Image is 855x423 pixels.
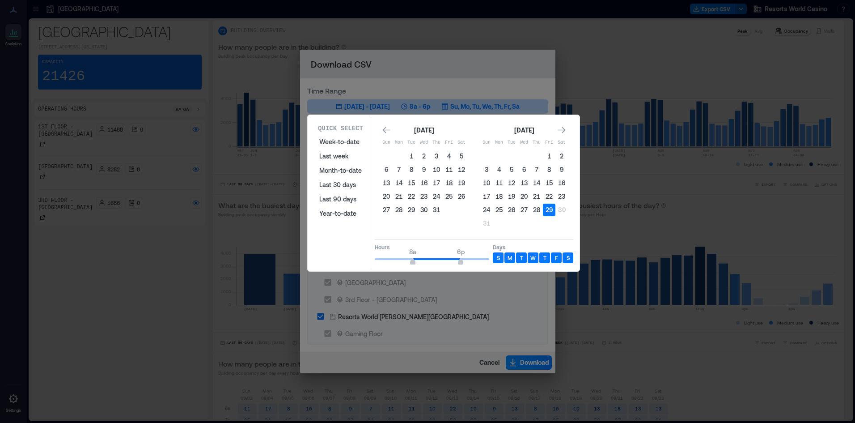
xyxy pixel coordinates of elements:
button: 21 [393,190,405,203]
th: Saturday [555,137,568,149]
button: Month-to-date [314,163,367,178]
button: 1 [405,150,418,162]
th: Friday [543,137,555,149]
p: T [543,254,546,261]
button: 7 [530,163,543,176]
button: 29 [543,204,555,216]
button: 7 [393,163,405,176]
button: 5 [455,150,468,162]
span: 8a [409,248,416,256]
button: 20 [380,190,393,203]
button: 12 [505,177,518,189]
button: Last 90 days [314,192,367,206]
p: Wed [418,139,430,146]
p: Days [493,244,573,251]
th: Thursday [430,137,443,149]
th: Tuesday [505,137,518,149]
button: 31 [430,204,443,216]
button: 23 [418,190,430,203]
th: Thursday [530,137,543,149]
button: 20 [518,190,530,203]
p: Fri [443,139,455,146]
button: Week-to-date [314,135,367,149]
button: 13 [518,177,530,189]
p: Hours [375,244,489,251]
button: 25 [493,204,505,216]
button: Year-to-date [314,206,367,221]
p: Mon [393,139,405,146]
p: Sun [380,139,393,146]
button: 15 [405,177,418,189]
button: 8 [405,163,418,176]
button: 31 [480,217,493,230]
button: 27 [518,204,530,216]
button: 14 [530,177,543,189]
button: 5 [505,163,518,176]
button: 29 [405,204,418,216]
button: 4 [443,150,455,162]
p: Sat [555,139,568,146]
p: Sat [455,139,468,146]
button: Go to next month [555,124,568,137]
button: 12 [455,163,468,176]
button: 11 [443,163,455,176]
p: S [497,254,500,261]
button: 26 [455,190,468,203]
button: 4 [493,163,505,176]
button: 3 [430,150,443,162]
th: Monday [393,137,405,149]
button: 15 [543,177,555,189]
button: Last week [314,149,367,163]
th: Saturday [455,137,468,149]
button: 24 [480,204,493,216]
button: 2 [418,150,430,162]
button: 22 [543,190,555,203]
button: 6 [380,163,393,176]
button: 17 [430,177,443,189]
button: 1 [543,150,555,162]
p: F [555,254,558,261]
button: 17 [480,190,493,203]
button: 28 [530,204,543,216]
button: Last 30 days [314,178,367,192]
button: 27 [380,204,393,216]
th: Monday [493,137,505,149]
p: Tue [505,139,518,146]
button: 11 [493,177,505,189]
button: 21 [530,190,543,203]
button: Go to previous month [380,124,393,137]
button: 2 [555,150,568,162]
th: Sunday [480,137,493,149]
button: 26 [505,204,518,216]
p: Wed [518,139,530,146]
button: 25 [443,190,455,203]
button: 18 [493,190,505,203]
p: Quick Select [318,124,363,133]
button: 8 [543,163,555,176]
button: 16 [555,177,568,189]
button: 10 [430,163,443,176]
p: Fri [543,139,555,146]
p: Thu [530,139,543,146]
button: 10 [480,177,493,189]
p: Mon [493,139,505,146]
div: [DATE] [411,125,436,136]
p: S [567,254,570,261]
button: 19 [505,190,518,203]
button: 13 [380,177,393,189]
button: 6 [518,163,530,176]
p: Sun [480,139,493,146]
button: 9 [555,163,568,176]
button: 18 [443,177,455,189]
p: T [520,254,523,261]
button: 14 [393,177,405,189]
button: 19 [455,177,468,189]
div: [DATE] [512,125,537,136]
p: Thu [430,139,443,146]
button: 9 [418,163,430,176]
span: 6p [457,248,465,256]
button: 16 [418,177,430,189]
p: M [508,254,512,261]
th: Wednesday [518,137,530,149]
button: 28 [393,204,405,216]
